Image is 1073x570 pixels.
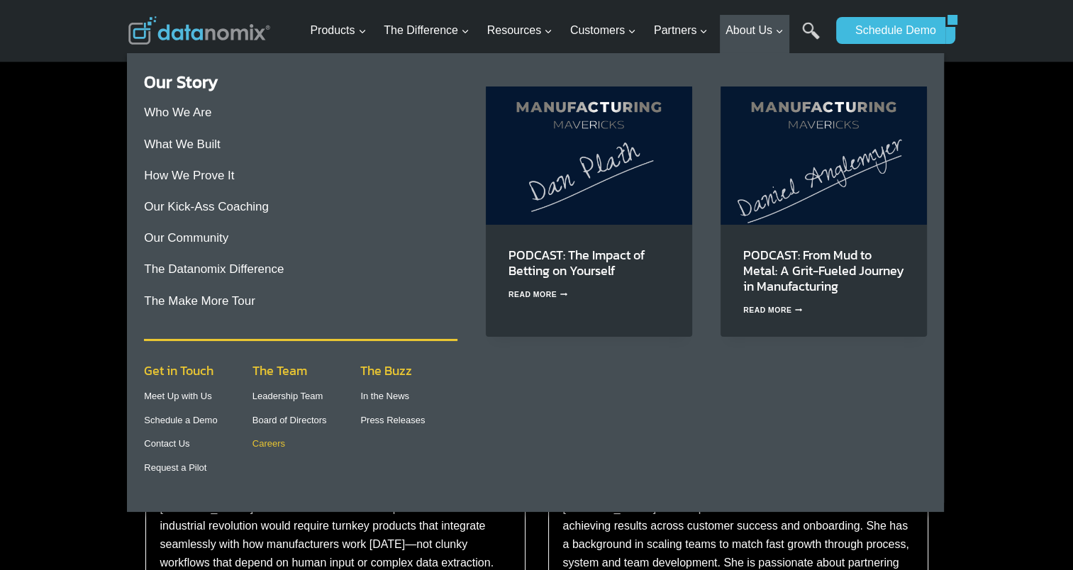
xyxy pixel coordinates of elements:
[144,106,211,119] a: Who We Are
[144,462,206,473] a: Request a Pilot
[252,415,327,425] a: Board of Directors
[508,245,645,280] a: PODCAST: The Impact of Betting on Yourself
[721,86,927,224] img: Daniel Anglemyer’s journey from hog barns to shop leadership shows how grit, culture, and tech ca...
[802,22,820,54] a: Search
[252,438,285,449] a: Careers
[836,17,945,44] a: Schedule Demo
[144,391,211,401] a: Meet Up with Us
[144,361,213,380] span: Get in Touch
[128,16,270,45] img: Datanomix
[252,361,307,380] span: The Team
[144,69,218,94] a: Our Story
[310,21,366,40] span: Products
[144,231,228,245] a: Our Community
[654,21,708,40] span: Partners
[570,21,636,40] span: Customers
[725,21,784,40] span: About Us
[487,21,552,40] span: Resources
[384,21,469,40] span: The Difference
[144,294,255,308] a: The Make More Tour
[144,262,284,276] a: The Datanomix Difference
[360,361,412,380] span: The Buzz
[144,138,220,151] a: What We Built
[508,291,568,298] a: Read More
[304,8,829,54] nav: Primary Navigation
[144,438,189,449] a: Contact Us
[360,391,409,401] a: In the News
[743,306,803,314] a: Read More
[486,86,692,224] img: Dan Plath on Manufacturing Mavericks
[743,245,904,296] a: PODCAST: From Mud to Metal: A Grit-Fueled Journey in Manufacturing
[252,391,323,401] a: Leadership Team
[360,415,425,425] a: Press Releases
[1002,502,1073,570] iframe: Chat Widget
[144,169,234,182] a: How We Prove It
[144,200,269,213] a: Our Kick-Ass Coaching
[144,415,217,425] a: Schedule a Demo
